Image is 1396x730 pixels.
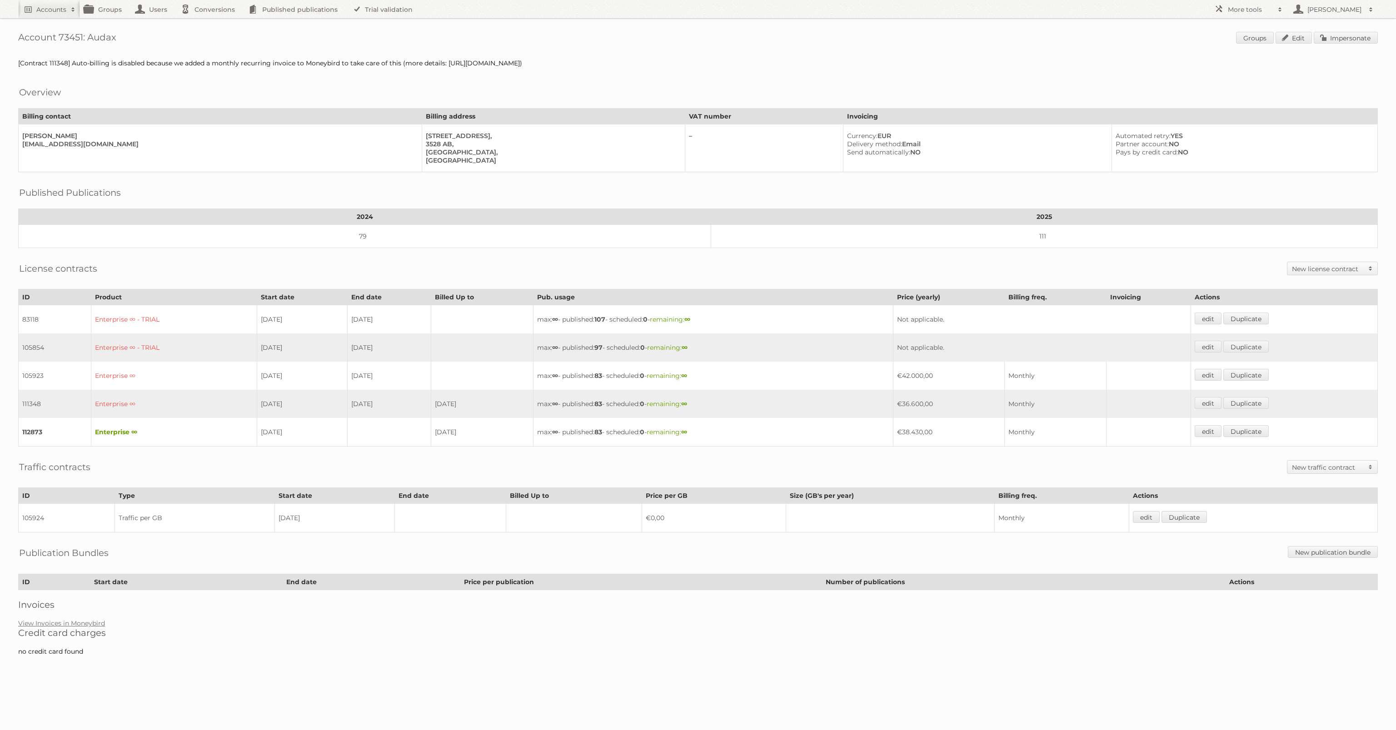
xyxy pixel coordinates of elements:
[274,488,395,504] th: Start date
[1116,148,1178,156] span: Pays by credit card:
[506,488,642,504] th: Billed Up to
[348,390,431,418] td: [DATE]
[1162,511,1207,523] a: Duplicate
[1223,369,1269,381] a: Duplicate
[640,372,644,380] strong: 0
[552,343,558,352] strong: ∞
[533,333,893,362] td: max: - published: - scheduled: -
[1223,313,1269,324] a: Duplicate
[640,400,644,408] strong: 0
[19,488,115,504] th: ID
[19,333,91,362] td: 105854
[640,343,645,352] strong: 0
[650,315,690,323] span: remaining:
[1195,425,1221,437] a: edit
[1292,264,1364,273] h2: New license contract
[1287,461,1377,473] a: New traffic contract
[1116,132,1370,140] div: YES
[1364,262,1377,275] span: Toggle
[348,289,431,305] th: End date
[91,418,257,447] td: Enterprise ∞
[19,209,711,225] th: 2024
[1005,362,1106,390] td: Monthly
[893,362,1005,390] td: €42.000,00
[19,225,711,248] td: 79
[1226,574,1378,590] th: Actions
[847,140,902,148] span: Delivery method:
[822,574,1225,590] th: Number of publications
[1236,32,1274,44] a: Groups
[91,289,257,305] th: Product
[647,400,687,408] span: remaining:
[431,289,533,305] th: Billed Up to
[847,148,910,156] span: Send automatically:
[348,362,431,390] td: [DATE]
[594,315,605,323] strong: 107
[594,400,602,408] strong: 83
[533,390,893,418] td: max: - published: - scheduled: -
[847,132,877,140] span: Currency:
[893,305,1191,334] td: Not applicable.
[1005,390,1106,418] td: Monthly
[18,599,1378,610] h2: Invoices
[19,574,90,590] th: ID
[1288,546,1378,558] a: New publication bundle
[1228,5,1273,14] h2: More tools
[533,418,893,447] td: max: - published: - scheduled: -
[274,504,395,532] td: [DATE]
[1223,425,1269,437] a: Duplicate
[552,428,558,436] strong: ∞
[19,109,422,124] th: Billing contact
[1195,341,1221,353] a: edit
[1116,148,1370,156] div: NO
[257,305,348,334] td: [DATE]
[1195,313,1221,324] a: edit
[422,109,685,124] th: Billing address
[995,488,1129,504] th: Billing freq.
[1005,418,1106,447] td: Monthly
[552,372,558,380] strong: ∞
[22,140,414,148] div: [EMAIL_ADDRESS][DOMAIN_NAME]
[893,289,1005,305] th: Price (yearly)
[257,289,348,305] th: Start date
[684,315,690,323] strong: ∞
[395,488,506,504] th: End date
[348,305,431,334] td: [DATE]
[642,488,786,504] th: Price per GB
[426,132,678,140] div: [STREET_ADDRESS],
[19,390,91,418] td: 111348
[642,504,786,532] td: €0,00
[594,428,602,436] strong: 83
[682,343,688,352] strong: ∞
[1116,140,1370,148] div: NO
[19,186,121,199] h2: Published Publications
[1305,5,1364,14] h2: [PERSON_NAME]
[995,504,1129,532] td: Monthly
[19,418,91,447] td: 112873
[681,400,687,408] strong: ∞
[1314,32,1378,44] a: Impersonate
[1191,289,1377,305] th: Actions
[847,140,1104,148] div: Email
[647,372,687,380] span: remaining:
[681,428,687,436] strong: ∞
[1133,511,1160,523] a: edit
[1364,461,1377,473] span: Toggle
[257,390,348,418] td: [DATE]
[594,372,602,380] strong: 83
[1116,132,1171,140] span: Automated retry:
[257,418,348,447] td: [DATE]
[19,504,115,532] td: 105924
[426,156,678,164] div: [GEOGRAPHIC_DATA]
[19,546,109,560] h2: Publication Bundles
[257,333,348,362] td: [DATE]
[460,574,822,590] th: Price per publication
[91,333,257,362] td: Enterprise ∞ - TRIAL
[19,262,97,275] h2: License contracts
[431,390,533,418] td: [DATE]
[19,460,90,474] h2: Traffic contracts
[1195,369,1221,381] a: edit
[91,390,257,418] td: Enterprise ∞
[115,488,275,504] th: Type
[1276,32,1312,44] a: Edit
